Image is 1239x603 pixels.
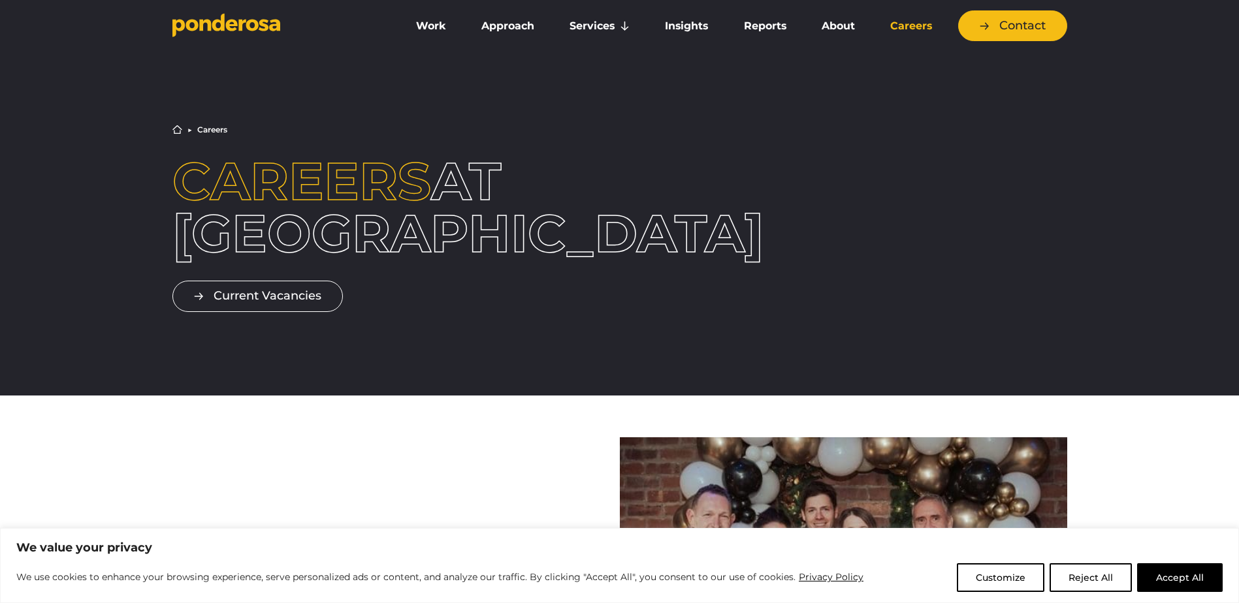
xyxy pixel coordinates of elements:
[555,12,645,40] a: Services
[16,569,864,585] p: We use cookies to enhance your browsing experience, serve personalized ads or content, and analyz...
[729,12,801,40] a: Reports
[650,12,723,40] a: Insights
[1137,563,1223,592] button: Accept All
[401,12,461,40] a: Work
[466,12,549,40] a: Approach
[807,12,870,40] a: About
[958,10,1067,41] a: Contact
[957,563,1044,592] button: Customize
[172,149,431,213] span: Careers
[197,126,227,134] li: Careers
[875,12,947,40] a: Careers
[798,569,864,585] a: Privacy Policy
[187,126,192,134] li: ▶︎
[16,540,1223,555] p: We value your privacy
[172,125,182,134] a: Home
[172,281,343,311] a: Current Vacancies
[172,155,534,260] h1: at [GEOGRAPHIC_DATA]
[1050,563,1132,592] button: Reject All
[172,13,381,39] a: Go to homepage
